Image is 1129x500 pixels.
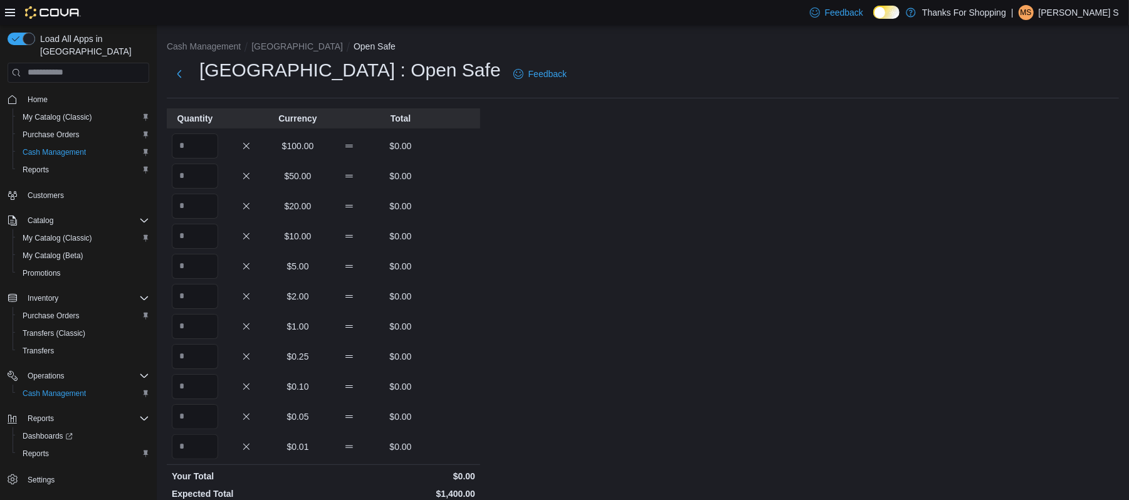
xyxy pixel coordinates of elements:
[23,311,80,321] span: Purchase Orders
[275,200,321,212] p: $20.00
[172,194,218,219] input: Quantity
[275,380,321,393] p: $0.10
[23,165,49,175] span: Reports
[23,147,86,157] span: Cash Management
[377,380,424,393] p: $0.00
[28,95,48,105] span: Home
[18,326,90,341] a: Transfers (Classic)
[13,427,154,445] a: Dashboards
[275,350,321,363] p: $0.25
[18,429,78,444] a: Dashboards
[13,342,154,360] button: Transfers
[172,164,218,189] input: Quantity
[275,260,321,273] p: $5.00
[377,350,424,363] p: $0.00
[28,414,54,424] span: Reports
[275,440,321,453] p: $0.01
[1011,5,1014,20] p: |
[172,224,218,249] input: Quantity
[508,61,572,86] a: Feedback
[377,320,424,333] p: $0.00
[23,368,149,383] span: Operations
[377,200,424,212] p: $0.00
[18,231,149,246] span: My Catalog (Classic)
[167,40,1119,55] nav: An example of EuiBreadcrumbs
[377,170,424,182] p: $0.00
[528,68,567,80] span: Feedback
[23,388,86,398] span: Cash Management
[172,404,218,429] input: Quantity
[18,266,149,281] span: Promotions
[13,445,154,462] button: Reports
[13,264,154,282] button: Promotions
[13,247,154,264] button: My Catalog (Beta)
[23,213,149,228] span: Catalog
[199,58,501,83] h1: [GEOGRAPHIC_DATA] : Open Safe
[23,188,69,203] a: Customers
[18,231,97,246] a: My Catalog (Classic)
[28,216,53,226] span: Catalog
[35,33,149,58] span: Load All Apps in [GEOGRAPHIC_DATA]
[377,290,424,303] p: $0.00
[13,385,154,402] button: Cash Management
[18,308,85,323] a: Purchase Orders
[13,229,154,247] button: My Catalog (Classic)
[23,233,92,243] span: My Catalog (Classic)
[18,266,66,281] a: Promotions
[3,289,154,307] button: Inventory
[172,133,218,159] input: Quantity
[23,411,59,426] button: Reports
[23,368,70,383] button: Operations
[275,410,321,423] p: $0.05
[825,6,863,19] span: Feedback
[172,284,218,309] input: Quantity
[1039,5,1119,20] p: [PERSON_NAME] S
[23,112,92,122] span: My Catalog (Classic)
[275,290,321,303] p: $2.00
[326,470,475,482] p: $0.00
[172,374,218,399] input: Quantity
[18,162,54,177] a: Reports
[18,343,149,358] span: Transfers
[23,471,149,487] span: Settings
[377,260,424,273] p: $0.00
[18,127,85,142] a: Purchase Orders
[23,472,60,487] a: Settings
[275,170,321,182] p: $50.00
[18,326,149,341] span: Transfers (Classic)
[275,230,321,242] p: $10.00
[18,248,149,263] span: My Catalog (Beta)
[18,386,149,401] span: Cash Management
[23,268,61,278] span: Promotions
[873,6,900,19] input: Dark Mode
[167,41,241,51] button: Cash Management
[23,411,149,426] span: Reports
[18,308,149,323] span: Purchase Orders
[23,91,149,107] span: Home
[25,6,81,19] img: Cova
[172,344,218,369] input: Quantity
[13,108,154,126] button: My Catalog (Classic)
[18,145,149,160] span: Cash Management
[377,410,424,423] p: $0.00
[172,434,218,459] input: Quantity
[28,371,65,381] span: Operations
[3,367,154,385] button: Operations
[18,446,149,461] span: Reports
[1019,5,1034,20] div: Meade S
[172,314,218,339] input: Quantity
[275,112,321,125] p: Currency
[3,90,154,108] button: Home
[23,328,85,338] span: Transfers (Classic)
[18,446,54,461] a: Reports
[13,143,154,161] button: Cash Management
[23,213,58,228] button: Catalog
[922,5,1006,20] p: Thanks For Shopping
[377,140,424,152] p: $0.00
[18,110,97,125] a: My Catalog (Classic)
[23,187,149,203] span: Customers
[18,343,59,358] a: Transfers
[1021,5,1032,20] span: MS
[23,291,149,306] span: Inventory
